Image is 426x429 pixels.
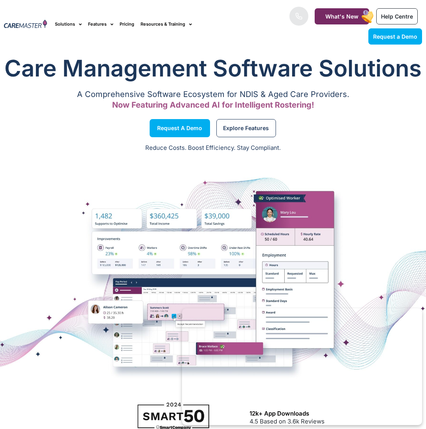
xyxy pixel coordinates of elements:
[381,13,413,20] span: Help Centre
[157,126,202,130] span: Request a Demo
[5,144,421,153] p: Reduce Costs. Boost Efficiency. Stay Compliant.
[120,11,134,37] a: Pricing
[55,11,82,37] a: Solutions
[325,13,358,20] span: What's New
[4,20,47,29] img: CareMaster Logo
[216,119,276,137] a: Explore Features
[141,11,192,37] a: Resources & Training
[373,33,417,40] span: Request a Demo
[150,119,210,137] a: Request a Demo
[315,8,369,24] a: What's New
[4,52,422,84] h1: Care Management Software Solutions
[55,11,272,37] nav: Menu
[223,126,269,130] span: Explore Features
[88,11,113,37] a: Features
[112,100,314,110] span: Now Featuring Advanced AI for Intelligent Rostering!
[4,92,422,97] p: A Comprehensive Software Ecosystem for NDIS & Aged Care Providers.
[376,8,418,24] a: Help Centre
[368,28,422,45] a: Request a Demo
[182,308,422,425] iframe: Popup CTA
